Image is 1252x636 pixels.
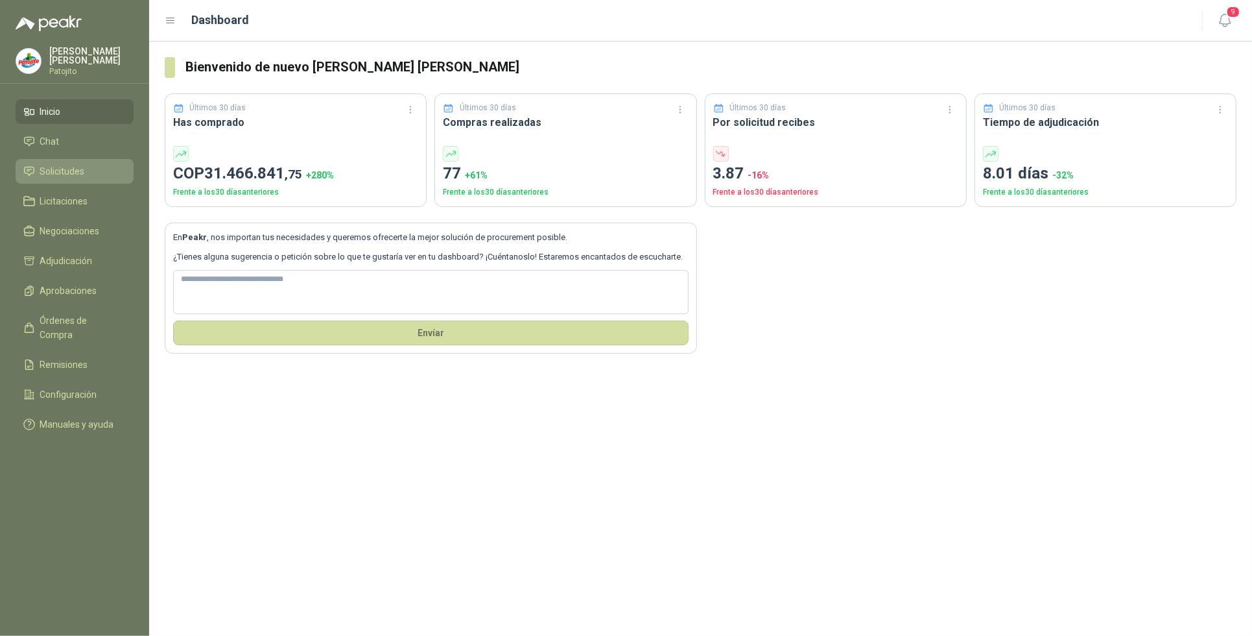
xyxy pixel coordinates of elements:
p: COP [173,162,418,186]
h1: Dashboard [192,11,250,29]
a: Órdenes de Compra [16,308,134,347]
button: 9 [1213,9,1236,32]
span: Órdenes de Compra [40,313,121,342]
h3: Bienvenido de nuevo [PERSON_NAME] [PERSON_NAME] [185,57,1236,77]
span: -16 % [748,170,770,180]
img: Logo peakr [16,16,82,31]
h3: Has comprado [173,114,418,130]
h3: Por solicitud recibes [713,114,958,130]
span: Remisiones [40,358,88,372]
span: Negociaciones [40,224,100,238]
p: 3.87 [713,162,958,186]
span: Licitaciones [40,194,88,208]
p: En , nos importan tus necesidades y queremos ofrecerte la mejor solución de procurement posible. [173,231,689,244]
span: Aprobaciones [40,284,97,298]
span: Adjudicación [40,254,93,268]
p: Últimos 30 días [190,102,246,114]
a: Remisiones [16,352,134,377]
a: Solicitudes [16,159,134,184]
span: Configuración [40,387,97,402]
p: Últimos 30 días [460,102,516,114]
span: 31.466.841 [204,164,302,182]
p: 77 [443,162,688,186]
span: 9 [1226,6,1240,18]
a: Aprobaciones [16,278,134,303]
p: Últimos 30 días [729,102,786,114]
b: Peakr [182,232,207,242]
span: + 61 % [465,170,488,180]
a: Configuración [16,382,134,407]
img: Company Logo [16,49,41,73]
p: Últimos 30 días [999,102,1056,114]
span: + 280 % [306,170,334,180]
span: Solicitudes [40,164,85,178]
span: ,75 [285,167,302,182]
span: Manuales y ayuda [40,417,114,432]
p: Patojito [49,67,134,75]
a: Adjudicación [16,249,134,273]
button: Envíar [173,321,689,345]
p: Frente a los 30 días anteriores [713,186,958,199]
p: ¿Tienes alguna sugerencia o petición sobre lo que te gustaría ver en tu dashboard? ¡Cuéntanoslo! ... [173,251,689,263]
p: Frente a los 30 días anteriores [983,186,1228,199]
h3: Compras realizadas [443,114,688,130]
h3: Tiempo de adjudicación [983,114,1228,130]
p: Frente a los 30 días anteriores [173,186,418,199]
a: Licitaciones [16,189,134,214]
a: Inicio [16,99,134,124]
a: Negociaciones [16,219,134,243]
a: Chat [16,129,134,154]
p: [PERSON_NAME] [PERSON_NAME] [49,47,134,65]
span: -32 % [1052,170,1074,180]
span: Chat [40,134,60,149]
p: Frente a los 30 días anteriores [443,186,688,199]
p: 8.01 días [983,162,1228,186]
span: Inicio [40,104,61,119]
a: Manuales y ayuda [16,412,134,437]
